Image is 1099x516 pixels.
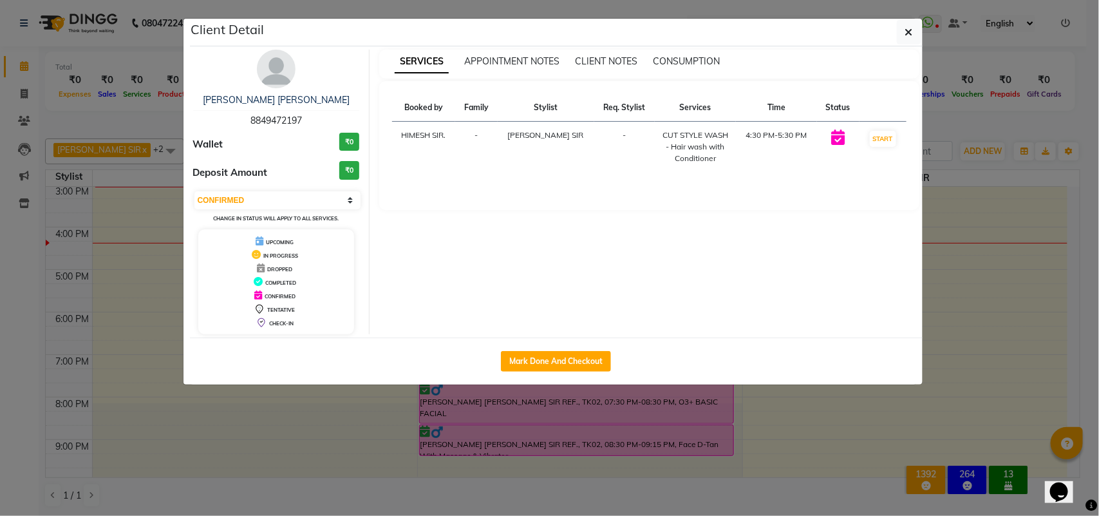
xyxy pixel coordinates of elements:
[267,307,295,313] span: TENTATIVE
[594,122,655,173] td: -
[267,266,292,272] span: DROPPED
[213,215,339,222] small: Change in status will apply to all services.
[498,94,594,122] th: Stylist
[265,293,296,300] span: CONFIRMED
[193,166,268,180] span: Deposit Amount
[257,50,296,88] img: avatar
[817,94,859,122] th: Status
[655,94,737,122] th: Services
[594,94,655,122] th: Req. Stylist
[575,55,637,67] span: CLIENT NOTES
[263,253,298,259] span: IN PROGRESS
[193,137,223,152] span: Wallet
[464,55,559,67] span: APPOINTMENT NOTES
[250,115,302,126] span: 8849472197
[395,50,449,73] span: SERVICES
[266,239,294,245] span: UPCOMING
[265,280,296,286] span: COMPLETED
[191,20,265,39] h5: Client Detail
[662,129,729,164] div: CUT STYLE WASH - Hair wash with Conditioner
[653,55,720,67] span: CONSUMPTION
[455,94,497,122] th: Family
[269,320,294,327] span: CHECK-IN
[1045,464,1086,503] iframe: chat widget
[736,122,817,173] td: 4:30 PM-5:30 PM
[392,122,455,173] td: HIMESH SIR.
[203,94,350,106] a: [PERSON_NAME] [PERSON_NAME]
[736,94,817,122] th: Time
[870,131,896,147] button: START
[501,351,611,372] button: Mark Done And Checkout
[392,94,455,122] th: Booked by
[339,133,359,151] h3: ₹0
[339,161,359,180] h3: ₹0
[508,130,584,140] span: [PERSON_NAME] SIR
[455,122,497,173] td: -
